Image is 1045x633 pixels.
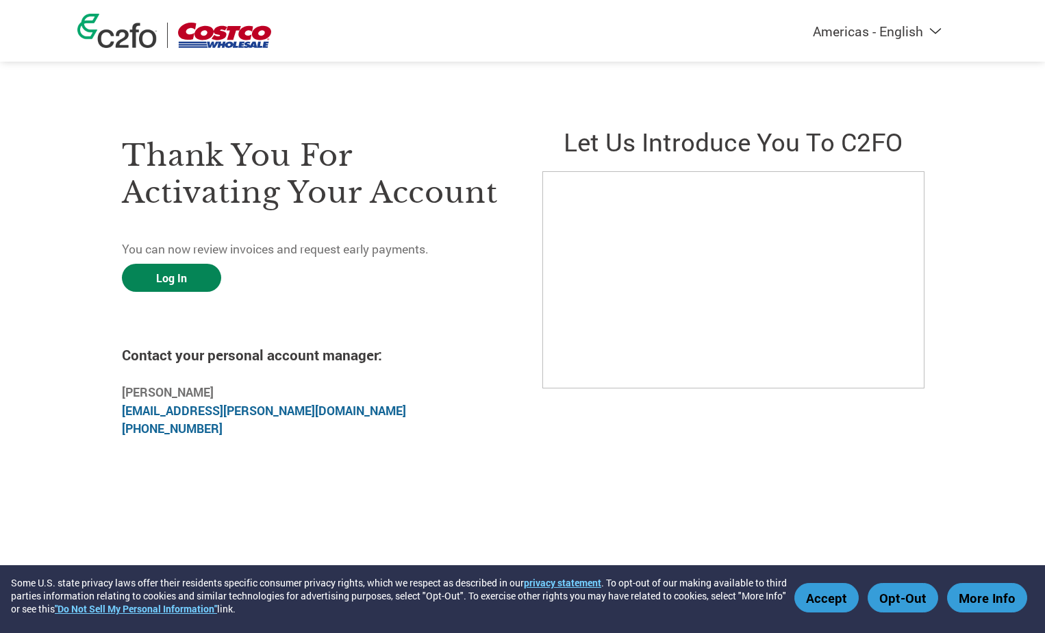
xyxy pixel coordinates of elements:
[77,14,157,48] img: c2fo logo
[122,403,406,419] a: [EMAIL_ADDRESS][PERSON_NAME][DOMAIN_NAME]
[122,240,503,258] p: You can now review invoices and request early payments.
[178,23,271,48] img: Costco
[122,345,503,364] h4: Contact your personal account manager:
[542,125,923,158] h2: Let us introduce you to C2FO
[122,384,214,400] b: [PERSON_NAME]
[542,171,924,388] iframe: C2FO Introduction Video
[794,583,859,612] button: Accept
[55,602,217,615] a: "Do Not Sell My Personal Information"
[947,583,1027,612] button: More Info
[868,583,938,612] button: Opt-Out
[122,421,223,436] a: [PHONE_NUMBER]
[122,137,503,211] h3: Thank you for activating your account
[524,576,601,589] a: privacy statement
[122,264,221,292] a: Log In
[11,576,788,615] div: Some U.S. state privacy laws offer their residents specific consumer privacy rights, which we res...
